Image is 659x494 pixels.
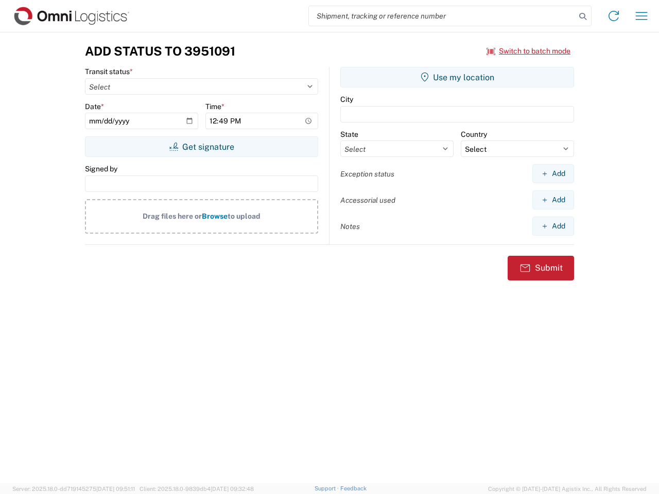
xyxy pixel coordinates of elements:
[228,212,261,220] span: to upload
[340,196,395,205] label: Accessorial used
[508,256,574,280] button: Submit
[532,190,574,209] button: Add
[340,485,367,491] a: Feedback
[143,212,202,220] span: Drag files here or
[340,67,574,87] button: Use my location
[205,102,224,111] label: Time
[85,67,133,76] label: Transit status
[315,485,340,491] a: Support
[211,486,254,492] span: [DATE] 09:32:48
[340,130,358,139] label: State
[12,486,135,492] span: Server: 2025.18.0-dd719145275
[85,136,318,157] button: Get signature
[532,164,574,183] button: Add
[532,217,574,236] button: Add
[96,486,135,492] span: [DATE] 09:51:11
[461,130,487,139] label: Country
[85,164,117,173] label: Signed by
[85,44,235,59] h3: Add Status to 3951091
[340,222,360,231] label: Notes
[487,43,570,60] button: Switch to batch mode
[202,212,228,220] span: Browse
[85,102,104,111] label: Date
[140,486,254,492] span: Client: 2025.18.0-9839db4
[340,95,353,104] label: City
[340,169,394,179] label: Exception status
[488,484,647,493] span: Copyright © [DATE]-[DATE] Agistix Inc., All Rights Reserved
[309,6,576,26] input: Shipment, tracking or reference number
